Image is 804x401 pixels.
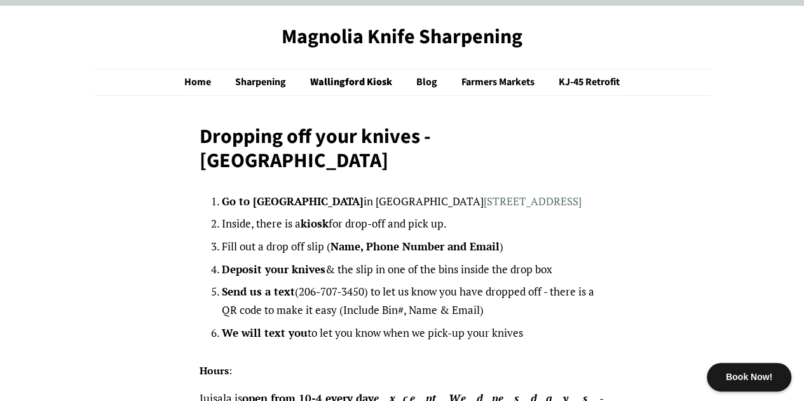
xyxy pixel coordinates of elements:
strong: We will text you [222,325,308,340]
a: Sharpening [226,69,299,95]
a: Magnolia Knife Sharpening [94,25,711,49]
strong: Send us a text [222,284,295,299]
strong: Deposit your knives [222,262,325,276]
strong: kiosk [301,216,329,231]
strong: Name, Phone Number and Email [330,239,500,254]
a: Farmers Markets [452,69,547,95]
li: & the slip in one of the bins inside the drop box [222,261,604,279]
li: in [GEOGRAPHIC_DATA] [222,193,604,211]
a: Home [184,69,224,95]
a: Blog [407,69,450,95]
li: to let you know when we pick-up your knives [222,324,604,343]
strong: Hours [200,364,229,377]
li: Fill out a drop off slip ( ) [222,238,604,256]
span: : [229,364,232,377]
div: Book Now! [707,363,791,391]
h1: Dropping off your knives - [GEOGRAPHIC_DATA] [200,125,604,173]
a: Wallingford Kiosk [301,69,405,95]
strong: Go to [GEOGRAPHIC_DATA] [222,194,364,208]
a: KJ-45 Retrofit [549,69,620,95]
li: (206-707-3450) to let us know you have dropped off - there is a QR code to make it easy (Include ... [222,283,604,320]
li: Inside, there is a for drop-off and pick up. [222,215,604,233]
a: [STREET_ADDRESS] [484,194,582,208]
